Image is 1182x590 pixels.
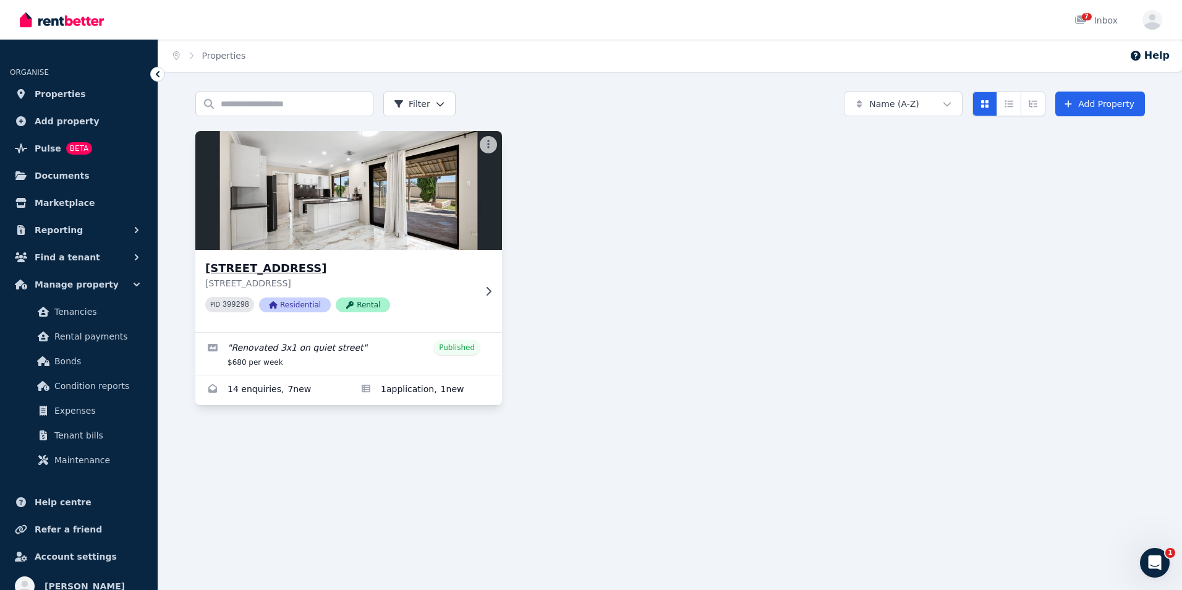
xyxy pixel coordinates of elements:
span: Account settings [35,549,117,564]
a: Enquiries for 9 Lorikeet Way, Gosnells [195,375,349,405]
span: BETA [66,142,92,155]
a: Marketplace [10,190,148,215]
button: More options [480,136,497,153]
code: 399298 [223,301,249,309]
a: Properties [10,82,148,106]
span: Properties [35,87,86,101]
a: Rental payments [15,324,143,349]
span: Tenant bills [54,428,138,443]
a: Maintenance [15,448,143,472]
small: PID [210,301,220,308]
a: Add Property [1055,92,1145,116]
a: Add property [10,109,148,134]
a: PulseBETA [10,136,148,161]
button: Find a tenant [10,245,148,270]
span: Maintenance [54,453,138,468]
button: Compact list view [997,92,1021,116]
span: Residential [259,297,331,312]
iframe: Intercom live chat [1140,548,1170,578]
span: Marketplace [35,195,95,210]
span: Add property [35,114,100,129]
img: RentBetter [20,11,104,29]
button: Manage property [10,272,148,297]
span: Tenancies [54,304,138,319]
a: 9 Lorikeet Way, Gosnells[STREET_ADDRESS][STREET_ADDRESS]PID 399298ResidentialRental [195,131,502,332]
nav: Breadcrumb [158,40,260,72]
a: Tenant bills [15,423,143,448]
span: Condition reports [54,378,138,393]
button: Name (A-Z) [844,92,963,116]
a: Properties [202,51,246,61]
span: Refer a friend [35,522,102,537]
a: Help centre [10,490,148,515]
div: View options [972,92,1045,116]
span: Rental [336,297,390,312]
h3: [STREET_ADDRESS] [205,260,475,277]
span: Rental payments [54,329,138,344]
span: Expenses [54,403,138,418]
span: Documents [35,168,90,183]
button: Help [1129,48,1170,63]
button: Reporting [10,218,148,242]
span: Pulse [35,141,61,156]
a: Tenancies [15,299,143,324]
span: Manage property [35,277,119,292]
span: Help centre [35,495,91,510]
div: Inbox [1074,14,1118,27]
a: Applications for 9 Lorikeet Way, Gosnells [349,375,502,405]
span: ORGANISE [10,68,49,77]
button: Filter [383,92,456,116]
a: Refer a friend [10,517,148,542]
span: Name (A-Z) [869,98,919,110]
button: Card view [972,92,997,116]
a: Condition reports [15,374,143,398]
a: Bonds [15,349,143,374]
p: [STREET_ADDRESS] [205,277,475,289]
span: 1 [1165,548,1175,558]
span: Reporting [35,223,83,237]
a: Expenses [15,398,143,423]
a: Account settings [10,544,148,569]
button: Expanded list view [1021,92,1045,116]
a: Edit listing: Renovated 3x1 on quiet street [195,333,502,375]
span: Find a tenant [35,250,100,265]
span: 7 [1082,13,1092,20]
span: Filter [394,98,430,110]
a: Documents [10,163,148,188]
img: 9 Lorikeet Way, Gosnells [188,128,510,253]
span: Bonds [54,354,138,369]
